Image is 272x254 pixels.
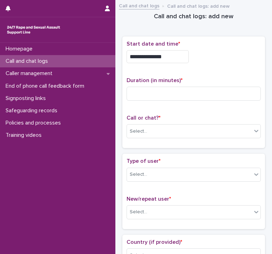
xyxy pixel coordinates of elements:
span: Duration (in minutes) [127,78,182,83]
span: Type of user [127,158,160,164]
h1: Call and chat logs: add new [122,13,265,21]
p: Signposting links [3,95,51,102]
p: Call and chat logs: add new [167,2,230,9]
span: New/repeat user [127,196,171,202]
p: Policies and processes [3,120,66,126]
span: Call or chat? [127,115,160,121]
p: Safeguarding records [3,107,63,114]
span: Country (if provided) [127,239,182,245]
span: Start date and time [127,41,180,47]
div: Select... [130,171,147,178]
div: Select... [130,208,147,216]
a: Call and chat logs [119,1,159,9]
p: End of phone call feedback form [3,83,90,89]
p: Training videos [3,132,47,139]
img: rhQMoQhaT3yELyF149Cw [6,23,62,37]
p: Homepage [3,46,38,52]
p: Call and chat logs [3,58,53,65]
p: Caller management [3,70,58,77]
div: Select... [130,128,147,135]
